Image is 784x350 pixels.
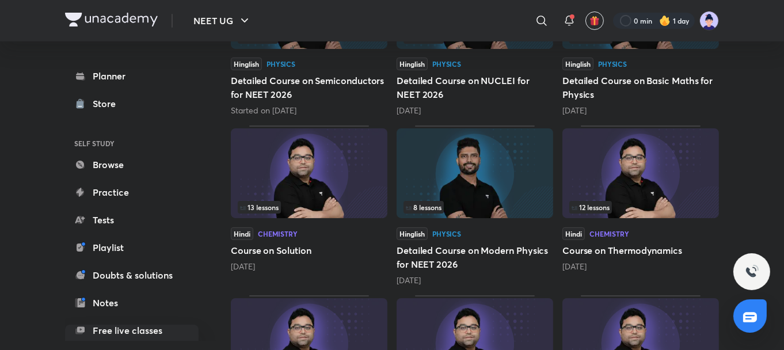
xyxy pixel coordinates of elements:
a: Planner [65,64,199,87]
h5: Detailed Course on Basic Maths for Physics [562,74,719,101]
img: ttu [745,265,759,279]
button: NEET UG [187,9,258,32]
span: 13 lessons [240,204,279,211]
span: Hindi [562,227,585,240]
h5: Course on Solution [231,244,387,257]
div: Physics [432,230,461,237]
span: 8 lessons [406,204,442,211]
h6: SELF STUDY [65,134,199,153]
div: left [238,201,380,214]
div: 3 months ago [562,261,719,272]
div: Physics [598,60,627,67]
a: Doubts & solutions [65,264,199,287]
div: Course on Thermodynamics [562,125,719,286]
div: infocontainer [238,201,380,214]
h5: Course on Thermodynamics [562,244,719,257]
div: infosection [238,201,380,214]
div: infosection [404,201,546,214]
div: 1 month ago [397,275,553,286]
div: Course on Solution [231,125,387,286]
div: 1 month ago [562,105,719,116]
h5: Detailed Course on Modern Physics for NEET 2026 [397,244,553,271]
span: Hinglish [231,58,262,70]
img: avatar [589,16,600,26]
h5: Detailed Course on NUCLEI for NEET 2026 [397,74,553,101]
div: 1 month ago [231,261,387,272]
div: Physics [267,60,295,67]
div: Store [93,97,123,111]
a: Notes [65,291,199,314]
div: Physics [432,60,461,67]
a: Tests [65,208,199,231]
div: left [569,201,712,214]
a: Browse [65,153,199,176]
div: infocontainer [404,201,546,214]
div: Chemistry [589,230,629,237]
div: infocontainer [569,201,712,214]
button: avatar [585,12,604,30]
img: Thumbnail [231,128,387,218]
a: Practice [65,181,199,204]
div: Detailed Course on Modern Physics for NEET 2026 [397,125,553,286]
img: Thumbnail [562,128,719,218]
a: Playlist [65,236,199,259]
span: 12 lessons [572,204,610,211]
div: Chemistry [258,230,298,237]
a: Store [65,92,199,115]
span: Hindi [231,227,253,240]
div: left [404,201,546,214]
img: Sneha [699,11,719,31]
div: Started on Aug 16 [231,105,387,116]
span: Hinglish [397,227,428,240]
a: Company Logo [65,13,158,29]
img: Company Logo [65,13,158,26]
span: Hinglish [397,58,428,70]
h5: Detailed Course on Semiconductors for NEET 2026 [231,74,387,101]
div: 13 days ago [397,105,553,116]
img: streak [659,15,671,26]
span: Hinglish [562,58,593,70]
a: Free live classes [65,319,199,342]
div: infosection [569,201,712,214]
img: Thumbnail [397,128,553,218]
